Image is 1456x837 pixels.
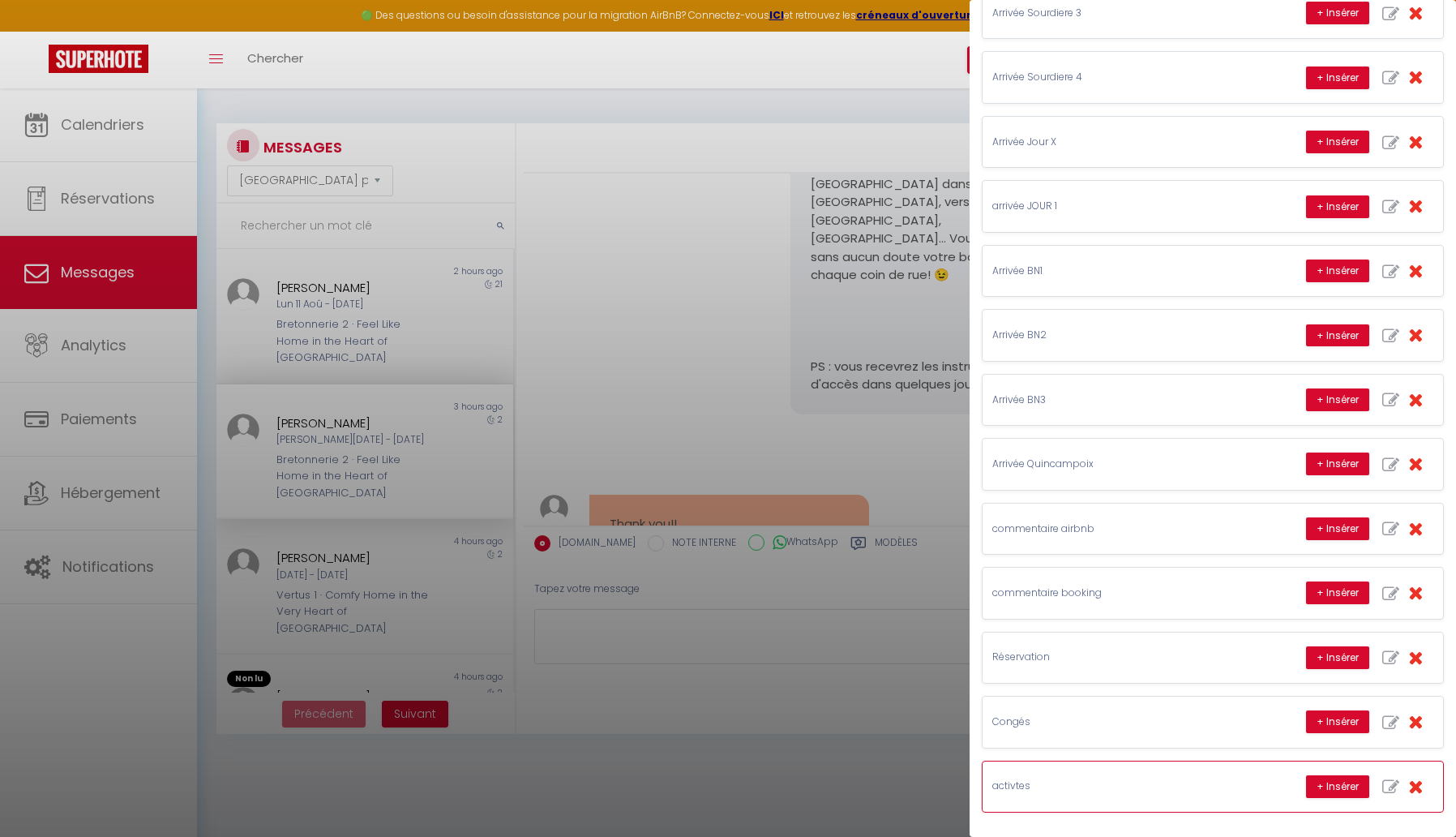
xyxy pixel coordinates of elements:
button: Ouvrir le widget de chat LiveChat [13,6,62,55]
p: Arrivée Quincampoix [992,457,1235,472]
p: commentaire booking [992,586,1235,601]
p: Arrivée BN3 [992,393,1235,408]
button: + Insérer [1306,2,1369,24]
button: + Insérer [1306,710,1369,733]
p: Arrivée Sourdiere 4 [992,70,1235,85]
p: Arrivée BN2 [992,328,1235,343]
button: + Insérer [1306,324,1369,347]
button: + Insérer [1306,582,1369,604]
p: Arrivée Sourdiere 3 [992,6,1235,21]
p: Réservation [992,650,1235,665]
p: Arrivée Jour X [992,135,1235,150]
p: Arrivée BN1 [992,264,1235,279]
p: commentaire airbnb [992,522,1235,537]
button: + Insérer [1306,131,1369,153]
button: + Insérer [1306,517,1369,540]
p: activtes [992,779,1235,794]
button: + Insérer [1306,775,1369,798]
p: arrivée JOUR 1 [992,199,1235,214]
button: + Insérer [1306,67,1369,89]
button: + Insérer [1306,388,1369,411]
p: Congés [992,715,1235,730]
button: + Insérer [1306,453,1369,475]
button: + Insérer [1306,260,1369,282]
button: + Insérer [1306,195,1369,218]
button: + Insérer [1306,646,1369,669]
